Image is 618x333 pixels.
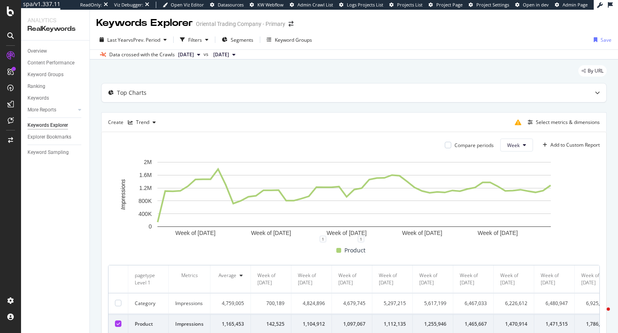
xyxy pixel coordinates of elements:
[275,36,312,43] div: Keyword Groups
[563,2,588,8] span: Admin Page
[188,36,202,43] div: Filters
[397,2,423,8] span: Projects List
[114,2,143,8] div: Viz Debugger:
[28,16,83,24] div: Analytics
[478,230,518,236] text: Week of [DATE]
[257,272,285,286] div: Week of [DATE]
[138,198,152,204] text: 800K
[500,300,527,307] div: 6,226,612
[28,70,84,79] a: Keyword Groups
[250,2,284,8] a: KW Webflow
[541,272,568,286] div: Week of [DATE]
[138,211,152,217] text: 400K
[28,94,84,102] a: Keywords
[108,158,600,239] svg: A chart.
[218,2,244,8] span: Datasources
[144,159,152,166] text: 2M
[419,320,446,328] div: 1,255,946
[590,305,610,325] iframe: Intercom live chat
[107,36,128,43] span: Last Year
[539,139,600,152] button: Add to Custom Report
[257,320,285,328] div: 142,525
[210,2,244,8] a: Datasources
[460,320,487,328] div: 1,465,667
[117,89,147,97] div: Top Charts
[454,142,494,149] div: Compare periods
[125,116,159,129] button: Trend
[338,272,365,286] div: Week of [DATE]
[460,300,487,307] div: 6,467,033
[28,133,84,141] a: Explorer Bookmarks
[289,21,293,27] div: arrow-right-arrow-left
[175,50,204,60] button: [DATE]
[128,293,169,314] td: Category
[581,272,608,286] div: Week of [DATE]
[28,148,84,157] a: Keyword Sampling
[28,82,45,91] div: Ranking
[419,300,446,307] div: 5,617,199
[80,2,102,8] div: ReadOnly:
[177,33,212,46] button: Filters
[96,33,170,46] button: Last YearvsPrev. Period
[204,51,210,58] span: vs
[541,300,568,307] div: 6,480,947
[163,2,204,8] a: Open Viz Editor
[108,116,159,129] div: Create
[476,2,509,8] span: Project Settings
[28,121,84,130] a: Keywords Explorer
[389,2,423,8] a: Projects List
[28,59,74,67] div: Content Performance
[358,236,364,242] div: 1
[500,139,533,152] button: Week
[515,2,549,8] a: Open in dev
[219,33,257,46] button: Segments
[469,2,509,8] a: Project Settings
[231,36,253,43] span: Segments
[555,2,588,8] a: Admin Page
[581,300,608,307] div: 6,925,042
[320,236,326,242] div: 1
[28,121,68,130] div: Keywords Explorer
[28,82,84,91] a: Ranking
[419,272,446,286] div: Week of [DATE]
[507,142,520,149] span: Week
[379,272,406,286] div: Week of [DATE]
[298,320,325,328] div: 1,104,912
[149,224,152,230] text: 0
[28,47,47,55] div: Overview
[257,300,285,307] div: 700,189
[196,20,285,28] div: Oriental Trading Company - Primary
[28,70,64,79] div: Keyword Groups
[297,2,333,8] span: Admin Crawl List
[339,2,383,8] a: Logs Projects List
[217,320,244,328] div: 1,165,453
[169,293,210,314] td: Impressions
[128,36,160,43] span: vs Prev. Period
[96,16,193,30] div: Keywords Explorer
[429,2,463,8] a: Project Page
[135,272,162,286] div: pagetype Level 1
[590,33,612,46] button: Save
[28,106,56,114] div: More Reports
[550,143,600,147] div: Add to Custom Report
[290,2,333,8] a: Admin Crawl List
[109,51,175,58] div: Data crossed with the Crawls
[460,272,487,286] div: Week of [DATE]
[379,320,406,328] div: 1,112,135
[178,51,194,58] span: 2025 Aug. 22nd
[139,172,152,178] text: 1.6M
[28,94,49,102] div: Keywords
[219,272,236,279] div: Average
[588,68,603,73] span: By URL
[120,179,126,210] text: Impressions
[327,230,367,236] text: Week of [DATE]
[523,2,549,8] span: Open in dev
[500,272,527,286] div: Week of [DATE]
[541,320,568,328] div: 1,471,515
[28,133,71,141] div: Explorer Bookmarks
[402,230,442,236] text: Week of [DATE]
[436,2,463,8] span: Project Page
[379,300,406,307] div: 5,297,215
[139,185,152,191] text: 1.2M
[581,320,608,328] div: 1,786,481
